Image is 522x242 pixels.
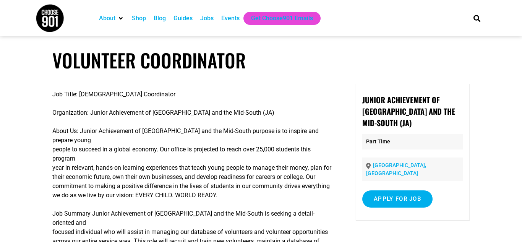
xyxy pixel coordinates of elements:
p: Job Title: [DEMOGRAPHIC_DATA] Coordinator [52,90,335,99]
div: Search [471,12,483,24]
a: Guides [173,14,193,23]
a: Blog [154,14,166,23]
strong: Junior Achievement of [GEOGRAPHIC_DATA] and the Mid-South (JA) [362,94,455,128]
h1: Volunteer Coordinator [52,49,470,71]
input: Apply for job [362,190,433,208]
a: Jobs [200,14,214,23]
a: [GEOGRAPHIC_DATA], [GEOGRAPHIC_DATA] [366,162,426,176]
p: About Us: Junior Achievement of [GEOGRAPHIC_DATA] and the Mid-South purpose is to inspire and pre... [52,127,335,200]
a: About [99,14,115,23]
p: Part Time [362,134,463,149]
nav: Main nav [95,12,460,25]
div: About [95,12,128,25]
a: Events [221,14,240,23]
p: Organization: Junior Achievement of [GEOGRAPHIC_DATA] and the Mid-South (JA) [52,108,335,117]
a: Get Choose901 Emails [251,14,313,23]
a: Shop [132,14,146,23]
